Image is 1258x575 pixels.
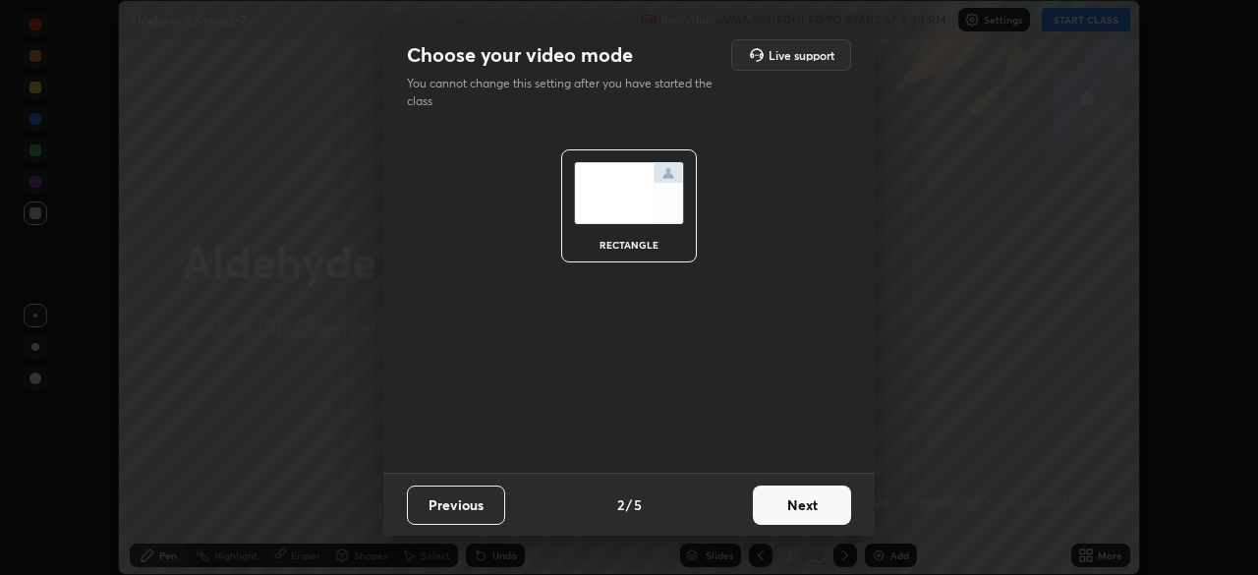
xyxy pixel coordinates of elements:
[407,486,505,525] button: Previous
[626,494,632,515] h4: /
[634,494,642,515] h4: 5
[574,162,684,224] img: normalScreenIcon.ae25ed63.svg
[769,49,834,61] h5: Live support
[407,75,725,110] p: You cannot change this setting after you have started the class
[407,42,633,68] h2: Choose your video mode
[590,240,668,250] div: rectangle
[617,494,624,515] h4: 2
[753,486,851,525] button: Next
